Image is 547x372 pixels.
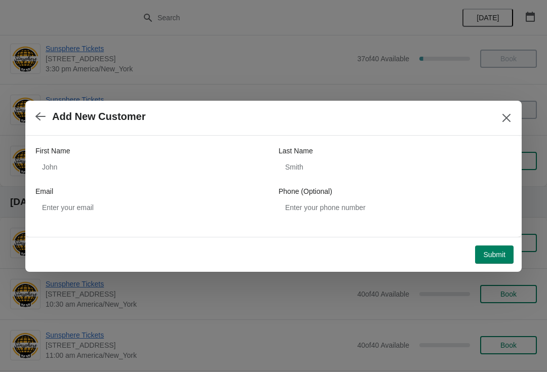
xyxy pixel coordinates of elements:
[52,111,145,122] h2: Add New Customer
[483,251,505,259] span: Submit
[279,146,313,156] label: Last Name
[279,198,512,217] input: Enter your phone number
[279,186,332,196] label: Phone (Optional)
[497,109,516,127] button: Close
[35,198,268,217] input: Enter your email
[35,158,268,176] input: John
[279,158,512,176] input: Smith
[35,146,70,156] label: First Name
[35,186,53,196] label: Email
[475,245,514,264] button: Submit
